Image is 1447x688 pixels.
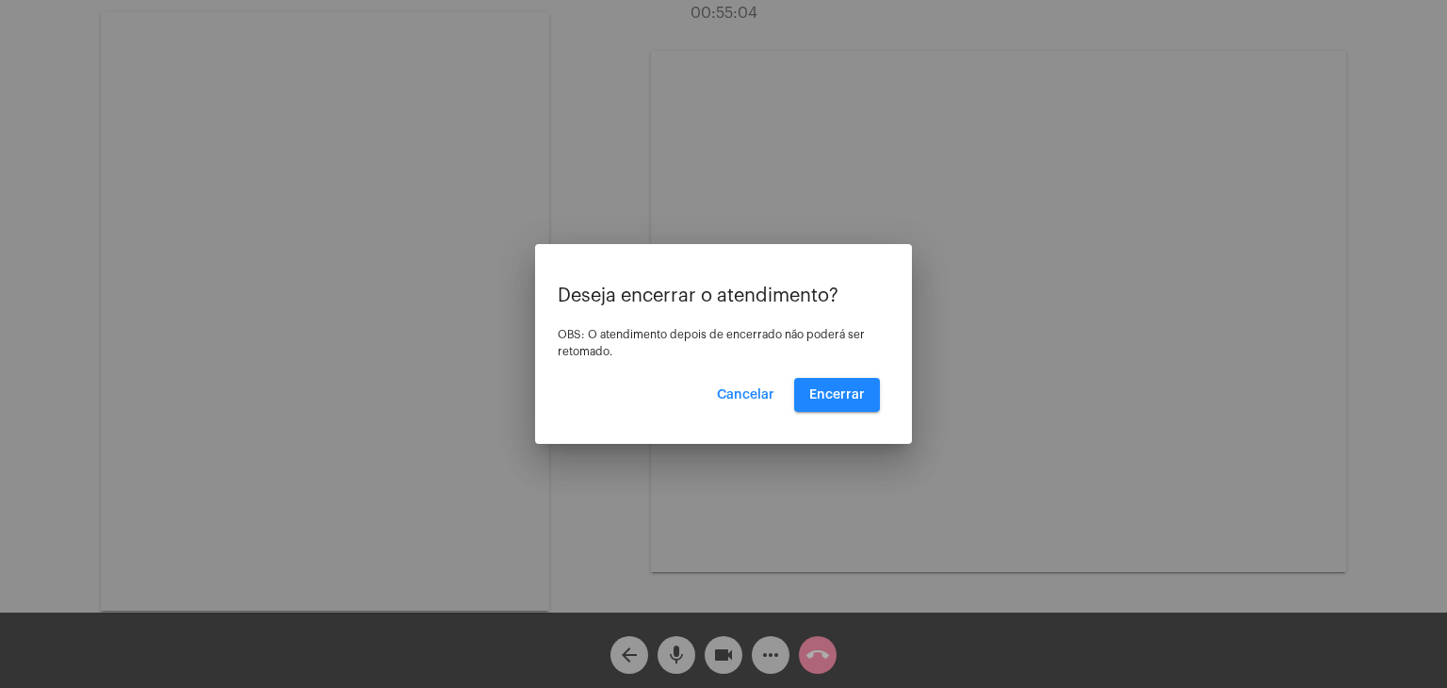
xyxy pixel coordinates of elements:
[809,388,865,401] span: Encerrar
[794,378,880,412] button: Encerrar
[717,388,774,401] span: Cancelar
[558,286,889,306] p: Deseja encerrar o atendimento?
[558,329,865,357] span: OBS: O atendimento depois de encerrado não poderá ser retomado.
[702,378,789,412] button: Cancelar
